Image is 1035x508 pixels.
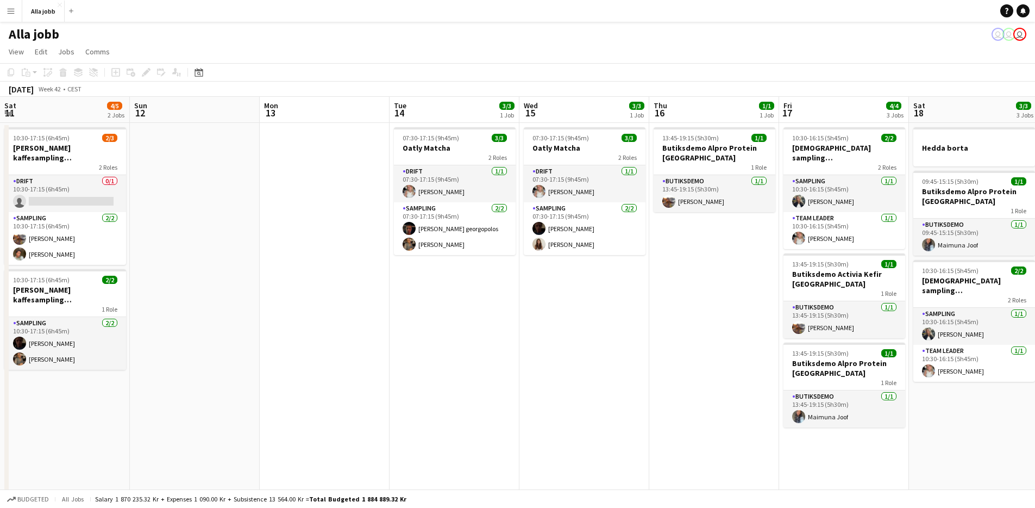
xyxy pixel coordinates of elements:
[783,212,905,249] app-card-role: Team Leader1/110:30-16:15 (5h45m)[PERSON_NAME]
[4,285,126,305] h3: [PERSON_NAME] kaffesampling [GEOGRAPHIC_DATA]
[783,127,905,249] app-job-card: 10:30-16:15 (5h45m)2/2[DEMOGRAPHIC_DATA] sampling [GEOGRAPHIC_DATA]2 RolesSampling1/110:30-16:15 ...
[913,345,1035,382] app-card-role: Team Leader1/110:30-16:15 (5h45m)[PERSON_NAME]
[309,495,406,503] span: Total Budgeted 1 884 889.32 kr
[60,495,86,503] span: All jobs
[13,276,70,284] span: 10:30-17:15 (6h45m)
[1008,296,1026,304] span: 2 Roles
[654,127,775,212] div: 13:45-19:15 (5h30m)1/1Butiksdemo Alpro Protein [GEOGRAPHIC_DATA]1 RoleButiksdemo1/113:45-19:15 (5...
[783,391,905,428] app-card-role: Butiksdemo1/113:45-19:15 (5h30m)Maimuna Joof
[85,47,110,57] span: Comms
[783,253,905,338] app-job-card: 13:45-19:15 (5h30m)1/1Butiksdemo Activia Kefir [GEOGRAPHIC_DATA]1 RoleButiksdemo1/113:45-19:15 (5...
[913,127,1035,166] app-job-card: Hedda borta
[783,301,905,338] app-card-role: Butiksdemo1/113:45-19:15 (5h30m)[PERSON_NAME]
[522,107,538,119] span: 15
[662,134,719,142] span: 13:45-19:15 (5h30m)
[36,85,63,93] span: Week 42
[913,219,1035,256] app-card-role: Butiksdemo1/109:45-15:15 (5h30m)Maimuna Joof
[1002,28,1015,41] app-user-avatar: Hedda Lagerbielke
[133,107,147,119] span: 12
[499,102,515,110] span: 3/3
[58,47,74,57] span: Jobs
[22,1,65,22] button: Alla jobb
[4,317,126,370] app-card-role: Sampling2/210:30-17:15 (6h45m)[PERSON_NAME][PERSON_NAME]
[1016,102,1031,110] span: 3/3
[654,175,775,212] app-card-role: Butiksdemo1/113:45-19:15 (5h30m)[PERSON_NAME]
[751,163,767,171] span: 1 Role
[394,202,516,255] app-card-role: Sampling2/207:30-17:15 (9h45m)[PERSON_NAME] georgopolos[PERSON_NAME]
[792,349,849,357] span: 13:45-19:15 (5h30m)
[913,276,1035,295] h3: [DEMOGRAPHIC_DATA] sampling [GEOGRAPHIC_DATA]
[30,45,52,59] a: Edit
[913,171,1035,256] app-job-card: 09:45-15:15 (5h30m)1/1Butiksdemo Alpro Protein [GEOGRAPHIC_DATA]1 RoleButiksdemo1/109:45-15:15 (5...
[9,84,34,95] div: [DATE]
[4,269,126,370] div: 10:30-17:15 (6h45m)2/2[PERSON_NAME] kaffesampling [GEOGRAPHIC_DATA]1 RoleSampling2/210:30-17:15 (...
[532,134,589,142] span: 07:30-17:15 (9h45m)
[17,495,49,503] span: Budgeted
[881,289,896,298] span: 1 Role
[913,187,1035,206] h3: Butiksdemo Alpro Protein [GEOGRAPHIC_DATA]
[524,165,645,202] app-card-role: Drift1/107:30-17:15 (9h45m)[PERSON_NAME]
[4,45,28,59] a: View
[108,111,124,119] div: 2 Jobs
[629,102,644,110] span: 3/3
[488,153,507,162] span: 2 Roles
[524,127,645,255] app-job-card: 07:30-17:15 (9h45m)3/3Oatly Matcha2 RolesDrift1/107:30-17:15 (9h45m)[PERSON_NAME]Sampling2/207:30...
[107,102,122,110] span: 4/5
[392,107,406,119] span: 14
[654,143,775,163] h3: Butiksdemo Alpro Protein [GEOGRAPHIC_DATA]
[992,28,1005,41] app-user-avatar: Hedda Lagerbielke
[783,175,905,212] app-card-role: Sampling1/110:30-16:15 (5h45m)[PERSON_NAME]
[622,134,637,142] span: 3/3
[492,134,507,142] span: 3/3
[54,45,79,59] a: Jobs
[500,111,514,119] div: 1 Job
[95,495,406,503] div: Salary 1 870 235.32 kr + Expenses 1 090.00 kr + Subsistence 13 564.00 kr =
[1011,267,1026,275] span: 2/2
[1017,111,1033,119] div: 3 Jobs
[134,101,147,110] span: Sun
[394,101,406,110] span: Tue
[654,101,667,110] span: Thu
[102,276,117,284] span: 2/2
[887,111,904,119] div: 3 Jobs
[912,107,925,119] span: 18
[264,101,278,110] span: Mon
[102,305,117,313] span: 1 Role
[922,177,978,185] span: 09:45-15:15 (5h30m)
[35,47,47,57] span: Edit
[524,143,645,153] h3: Oatly Matcha
[760,111,774,119] div: 1 Job
[922,267,978,275] span: 10:30-16:15 (5h45m)
[3,107,16,119] span: 11
[630,111,644,119] div: 1 Job
[886,102,901,110] span: 4/4
[99,163,117,171] span: 2 Roles
[792,134,849,142] span: 10:30-16:15 (5h45m)
[13,134,70,142] span: 10:30-17:15 (6h45m)
[782,107,792,119] span: 17
[81,45,114,59] a: Comms
[1011,177,1026,185] span: 1/1
[403,134,459,142] span: 07:30-17:15 (9h45m)
[881,134,896,142] span: 2/2
[759,102,774,110] span: 1/1
[394,127,516,255] div: 07:30-17:15 (9h45m)3/3Oatly Matcha2 RolesDrift1/107:30-17:15 (9h45m)[PERSON_NAME]Sampling2/207:30...
[913,308,1035,345] app-card-role: Sampling1/110:30-16:15 (5h45m)[PERSON_NAME]
[783,143,905,163] h3: [DEMOGRAPHIC_DATA] sampling [GEOGRAPHIC_DATA]
[4,175,126,212] app-card-role: Drift0/110:30-17:15 (6h45m)
[9,26,59,42] h1: Alla jobb
[4,127,126,265] app-job-card: 10:30-17:15 (6h45m)2/3[PERSON_NAME] kaffesampling [GEOGRAPHIC_DATA]2 RolesDrift0/110:30-17:15 (6h...
[783,343,905,428] app-job-card: 13:45-19:15 (5h30m)1/1Butiksdemo Alpro Protein [GEOGRAPHIC_DATA]1 RoleButiksdemo1/113:45-19:15 (5...
[524,202,645,255] app-card-role: Sampling2/207:30-17:15 (9h45m)[PERSON_NAME][PERSON_NAME]
[262,107,278,119] span: 13
[4,101,16,110] span: Sat
[783,101,792,110] span: Fri
[67,85,81,93] div: CEST
[792,260,849,268] span: 13:45-19:15 (5h30m)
